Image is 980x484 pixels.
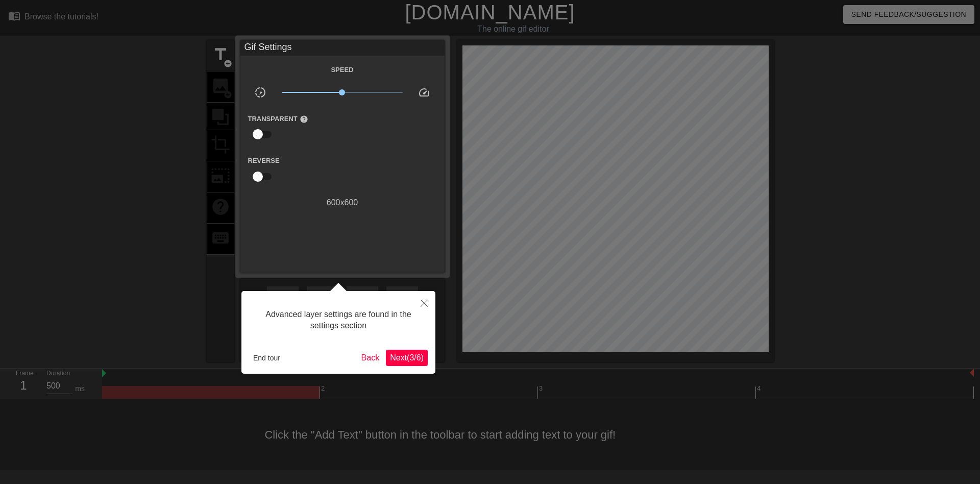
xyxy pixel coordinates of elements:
[386,350,428,366] button: Next
[357,350,384,366] button: Back
[413,291,435,314] button: Close
[249,299,428,342] div: Advanced layer settings are found in the settings section
[249,350,284,366] button: End tour
[390,353,424,362] span: Next ( 3 / 6 )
